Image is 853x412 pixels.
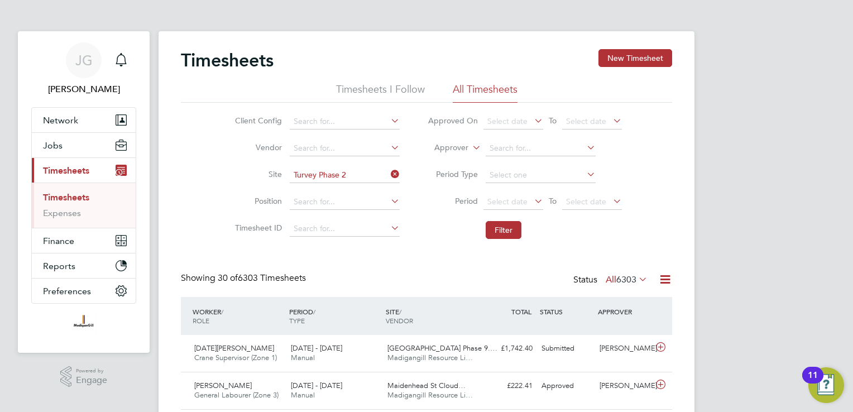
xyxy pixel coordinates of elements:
label: Approved On [428,116,478,126]
input: Search for... [290,167,400,183]
label: Period Type [428,169,478,179]
div: Showing [181,272,308,284]
a: Go to home page [31,315,136,333]
label: Timesheet ID [232,223,282,233]
input: Search for... [290,141,400,156]
span: TYPE [289,316,305,325]
span: / [221,307,223,316]
div: PERIOD [286,301,383,330]
span: Madigangill Resource Li… [387,353,473,362]
span: Preferences [43,286,91,296]
a: JG[PERSON_NAME] [31,42,136,96]
span: / [399,307,401,316]
div: Timesheets [32,183,136,228]
span: Madigangill Resource Li… [387,390,473,400]
span: To [545,113,560,128]
label: Period [428,196,478,206]
button: Filter [486,221,521,239]
div: Approved [537,377,595,395]
label: Site [232,169,282,179]
div: £1,742.40 [479,339,537,358]
span: Select date [566,197,606,207]
div: Submitted [537,339,595,358]
span: / [313,307,315,316]
div: Status [573,272,650,288]
span: 6303 [616,274,636,285]
span: [DATE] - [DATE] [291,381,342,390]
button: Timesheets [32,158,136,183]
span: [DATE][PERSON_NAME] [194,343,274,353]
label: Vendor [232,142,282,152]
input: Select one [486,167,596,183]
li: All Timesheets [453,83,517,103]
span: [GEOGRAPHIC_DATA] Phase 9.… [387,343,497,353]
button: Finance [32,228,136,253]
span: Finance [43,236,74,246]
span: [DATE] - [DATE] [291,343,342,353]
input: Search for... [290,194,400,210]
label: Client Config [232,116,282,126]
h2: Timesheets [181,49,274,71]
button: Preferences [32,279,136,303]
a: Timesheets [43,192,89,203]
span: Jordan Gutteride [31,83,136,96]
div: APPROVER [595,301,653,322]
img: madigangill-logo-retina.png [71,315,96,333]
span: Timesheets [43,165,89,176]
span: Reports [43,261,75,271]
div: [PERSON_NAME] [595,339,653,358]
span: Crane Supervisor (Zone 1) [194,353,277,362]
span: [PERSON_NAME] [194,381,252,390]
li: Timesheets I Follow [336,83,425,103]
button: Open Resource Center, 11 new notifications [808,367,844,403]
a: Expenses [43,208,81,218]
a: Powered byEngage [60,366,108,387]
div: [PERSON_NAME] [595,377,653,395]
label: All [606,274,648,285]
div: WORKER [190,301,286,330]
div: £222.41 [479,377,537,395]
span: General Labourer (Zone 3) [194,390,279,400]
span: Jobs [43,140,63,151]
span: Select date [487,116,528,126]
button: New Timesheet [598,49,672,67]
input: Search for... [290,114,400,130]
div: SITE [383,301,480,330]
nav: Main navigation [18,31,150,353]
button: Jobs [32,133,136,157]
span: Powered by [76,366,107,376]
label: Position [232,196,282,206]
div: 11 [808,375,818,390]
span: Manual [291,353,315,362]
span: TOTAL [511,307,531,316]
input: Search for... [290,221,400,237]
span: VENDOR [386,316,413,325]
span: Maidenhead St Cloud… [387,381,466,390]
div: STATUS [537,301,595,322]
span: Network [43,115,78,126]
span: JG [75,53,93,68]
span: Engage [76,376,107,385]
span: 30 of [218,272,238,284]
span: To [545,194,560,208]
button: Network [32,108,136,132]
label: Approver [418,142,468,154]
span: Select date [566,116,606,126]
span: ROLE [193,316,209,325]
span: Manual [291,390,315,400]
button: Reports [32,253,136,278]
input: Search for... [486,141,596,156]
span: Select date [487,197,528,207]
span: 6303 Timesheets [218,272,306,284]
